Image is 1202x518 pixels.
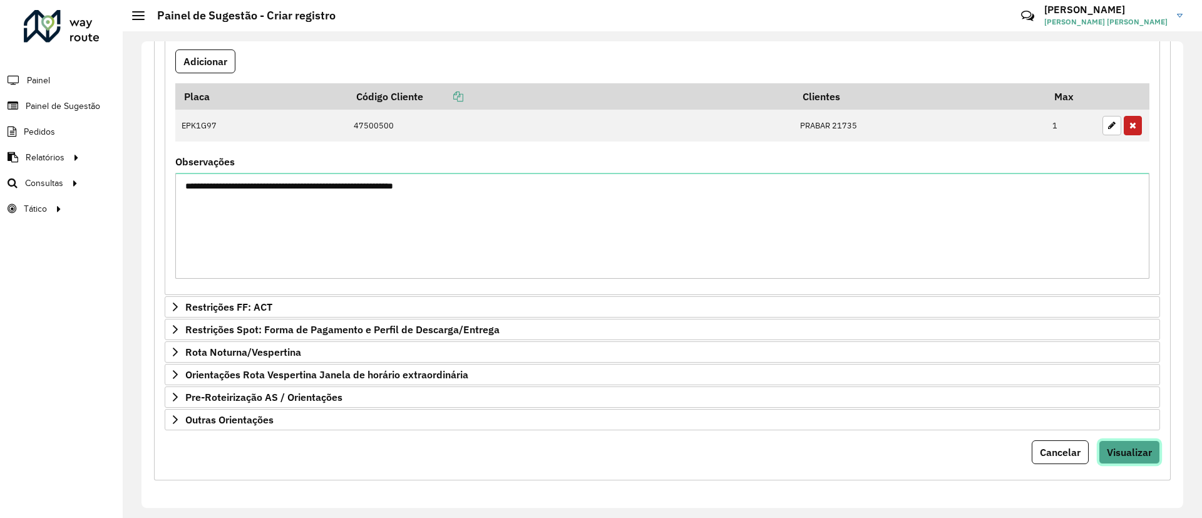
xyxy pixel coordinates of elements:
span: [PERSON_NAME] [PERSON_NAME] [1044,16,1168,28]
a: Rota Noturna/Vespertina [165,341,1160,363]
span: Cancelar [1040,446,1081,458]
a: Restrições FF: ACT [165,296,1160,318]
th: Código Cliente [347,83,794,110]
span: Restrições FF: ACT [185,302,272,312]
span: Painel [27,74,50,87]
button: Visualizar [1099,440,1160,464]
span: Orientações Rota Vespertina Janela de horário extraordinária [185,370,468,380]
td: 47500500 [347,110,794,142]
a: Orientações Rota Vespertina Janela de horário extraordinária [165,364,1160,385]
h2: Painel de Sugestão - Criar registro [145,9,336,23]
button: Adicionar [175,49,235,73]
span: Visualizar [1107,446,1152,458]
span: Consultas [25,177,63,190]
span: Pre-Roteirização AS / Orientações [185,392,342,402]
th: Clientes [794,83,1046,110]
span: Tático [24,202,47,215]
span: Restrições Spot: Forma de Pagamento e Perfil de Descarga/Entrega [185,324,500,334]
span: Pedidos [24,125,55,138]
span: Rota Noturna/Vespertina [185,347,301,357]
a: Pre-Roteirização AS / Orientações [165,386,1160,408]
span: Painel de Sugestão [26,100,100,113]
td: 1 [1046,110,1096,142]
h3: [PERSON_NAME] [1044,4,1168,16]
span: Relatórios [26,151,64,164]
td: PRABAR 21735 [794,110,1046,142]
a: Copiar [423,90,463,103]
a: Contato Rápido [1014,3,1041,29]
label: Observações [175,154,235,169]
a: Outras Orientações [165,409,1160,430]
th: Max [1046,83,1096,110]
a: Restrições Spot: Forma de Pagamento e Perfil de Descarga/Entrega [165,319,1160,340]
button: Cancelar [1032,440,1089,464]
span: Outras Orientações [185,415,274,425]
th: Placa [175,83,347,110]
td: EPK1G97 [175,110,347,142]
